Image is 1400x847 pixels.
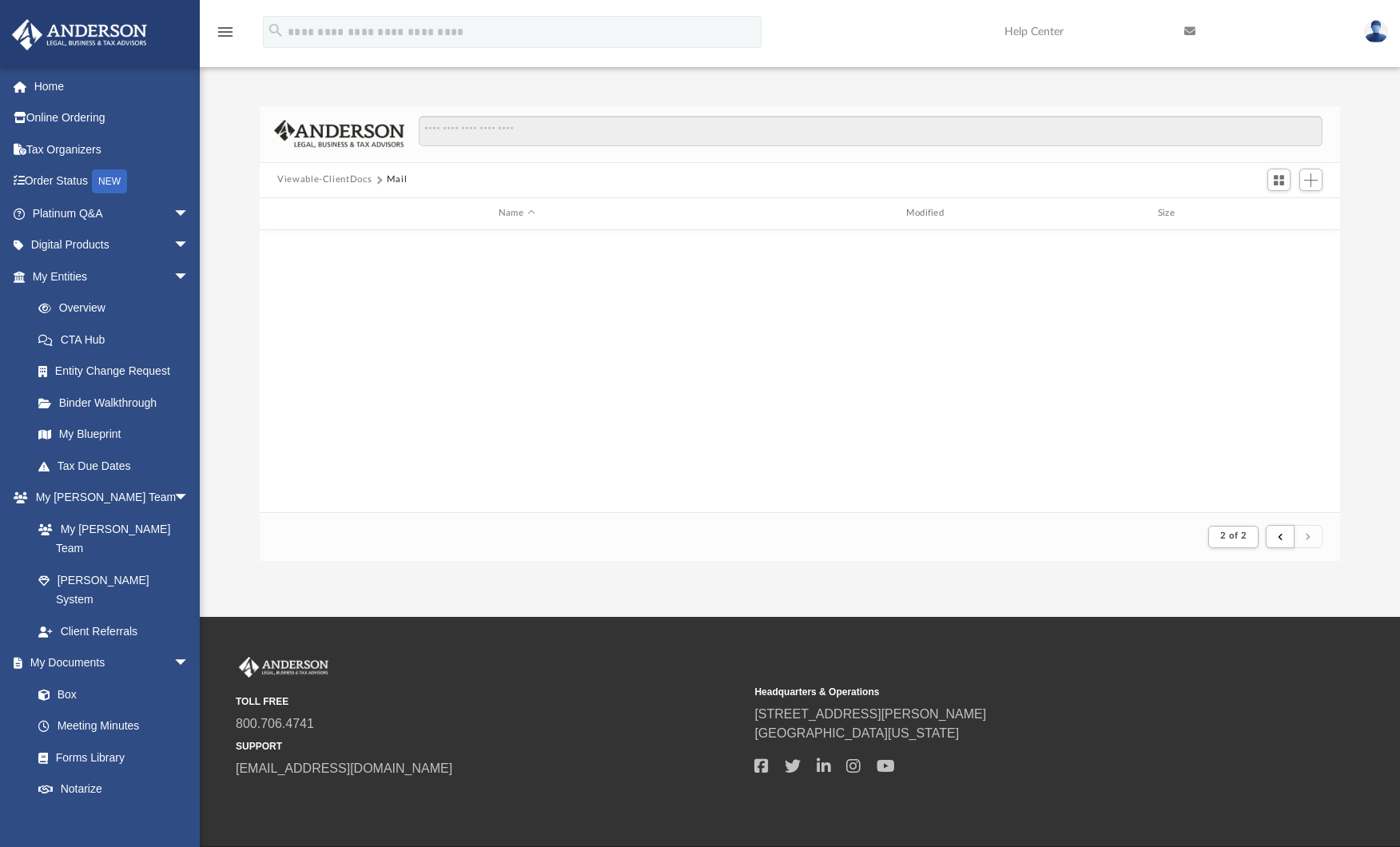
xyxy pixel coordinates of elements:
[236,762,452,775] a: [EMAIL_ADDRESS][DOMAIN_NAME]
[1137,206,1201,221] div: Size
[277,173,372,187] button: Viewable-ClientDocs
[1267,169,1291,191] button: Switch to Grid View
[236,694,743,709] small: TOLL FREE
[236,717,314,730] a: 800.706.4741
[22,387,213,419] a: Binder Walkthrough
[216,30,235,42] a: menu
[173,647,205,680] span: arrow_drop_down
[11,647,205,679] a: My Documentsarrow_drop_down
[173,260,205,293] span: arrow_drop_down
[11,133,213,165] a: Tax Organizers
[22,742,197,773] a: Forms Library
[22,678,197,710] a: Box
[1299,169,1323,191] button: Add
[22,324,213,356] a: CTA Hub
[236,739,743,754] small: SUPPORT
[419,116,1322,146] input: Search files and folders
[22,710,205,742] a: Meeting Minutes
[173,229,205,262] span: arrow_drop_down
[22,419,205,451] a: My Blueprint
[173,482,205,515] span: arrow_drop_down
[92,169,127,193] div: NEW
[22,513,197,564] a: My [PERSON_NAME] Team
[726,206,1130,221] div: Modified
[11,197,213,229] a: Platinum Q&Aarrow_drop_down
[173,197,205,230] span: arrow_drop_down
[11,260,213,292] a: My Entitiesarrow_drop_down
[754,707,986,721] a: [STREET_ADDRESS][PERSON_NAME]
[11,102,213,134] a: Online Ordering
[22,356,213,388] a: Entity Change Request
[754,685,1262,699] small: Headquarters & Operations
[22,564,205,615] a: [PERSON_NAME] System
[267,22,284,39] i: search
[1220,531,1247,540] span: 2 of 2
[1207,206,1319,221] div: id
[22,773,205,805] a: Notarize
[260,230,1340,512] div: grid
[22,615,205,647] a: Client Referrals
[11,482,205,514] a: My [PERSON_NAME] Teamarrow_drop_down
[216,22,235,42] i: menu
[1208,526,1259,548] button: 2 of 2
[22,450,213,482] a: Tax Due Dates
[267,206,307,221] div: id
[11,229,213,261] a: Digital Productsarrow_drop_down
[7,19,152,50] img: Anderson Advisors Platinum Portal
[314,206,718,221] div: Name
[11,70,213,102] a: Home
[22,292,213,324] a: Overview
[387,173,408,187] button: Mail
[1364,20,1388,43] img: User Pic
[11,165,213,198] a: Order StatusNEW
[236,657,332,678] img: Anderson Advisors Platinum Portal
[754,726,959,740] a: [GEOGRAPHIC_DATA][US_STATE]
